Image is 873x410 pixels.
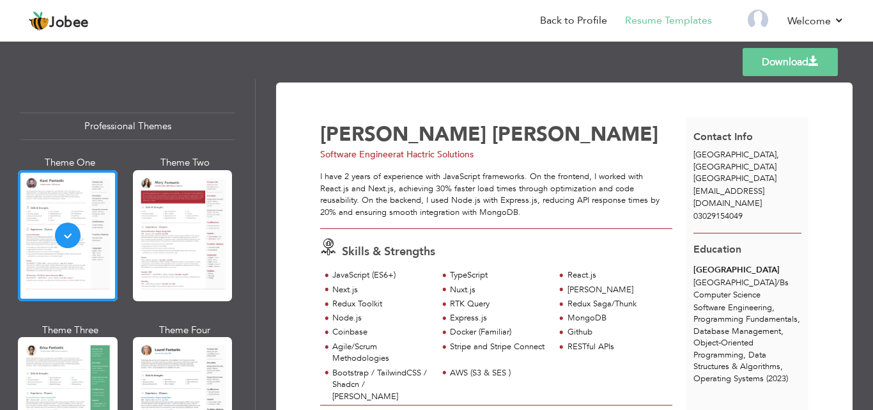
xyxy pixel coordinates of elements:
div: Github [568,326,665,338]
a: Welcome [787,13,844,29]
div: Theme Four [135,324,235,337]
span: [PERSON_NAME] [492,121,658,148]
div: RESTful APIs [568,341,665,353]
div: Docker (Familiar) [450,326,548,338]
span: (2023) [766,373,788,384]
div: Express.js [450,312,548,324]
div: [PERSON_NAME] [568,284,665,296]
span: [GEOGRAPHIC_DATA] Bs Computer Science [693,277,789,301]
div: Node.js [332,312,430,324]
div: Theme One [20,156,120,170]
div: Theme Three [20,324,120,337]
span: at Hactric Solutions [396,148,474,161]
div: Redux Saga/Thunk [568,298,665,310]
div: MongoDB [568,312,665,324]
div: [GEOGRAPHIC_DATA] [686,149,808,185]
span: Skills & Strengths [342,244,435,260]
div: JavaScript (ES6+) [332,269,430,281]
div: Next.js [332,284,430,296]
a: Jobee [29,11,89,31]
div: Bootstrap / TailwindCSS / Shadcn / [PERSON_NAME] [332,367,430,403]
div: TypeScript [450,269,548,281]
span: Education [693,242,741,256]
span: Jobee [49,16,89,30]
div: Professional Themes [20,113,235,140]
div: I have 2 years of experience with JavaScript frameworks. On the frontend, I worked with React.js ... [320,171,672,218]
div: React.js [568,269,665,281]
span: [PERSON_NAME] [320,121,486,148]
span: [EMAIL_ADDRESS][DOMAIN_NAME] [693,185,764,209]
div: RTK Query [450,298,548,310]
span: , [776,149,779,161]
span: 03029154049 [693,210,743,222]
div: Coinbase [332,326,430,338]
span: Software Engineer [320,148,396,161]
a: Resume Templates [625,13,712,28]
div: Agile/Scrum Methodologies [332,341,430,365]
div: Redux Toolkit [332,298,430,310]
img: jobee.io [29,11,49,31]
span: Software Engineering, Programming Fundamentals, Database Management, Object-Oriented Programming,... [693,302,800,384]
a: Download [743,48,838,76]
div: [GEOGRAPHIC_DATA] [693,264,801,276]
div: Theme Two [135,156,235,170]
a: Back to Profile [540,13,607,28]
div: Stripe and Stripe Connect [450,341,548,353]
span: [GEOGRAPHIC_DATA] [693,149,776,161]
div: AWS (S3 & SES ) [450,367,548,379]
span: Contact Info [693,130,753,144]
span: [GEOGRAPHIC_DATA] [693,173,776,184]
span: / [776,277,780,288]
img: Profile Img [748,10,768,30]
div: Nuxt.js [450,284,548,296]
